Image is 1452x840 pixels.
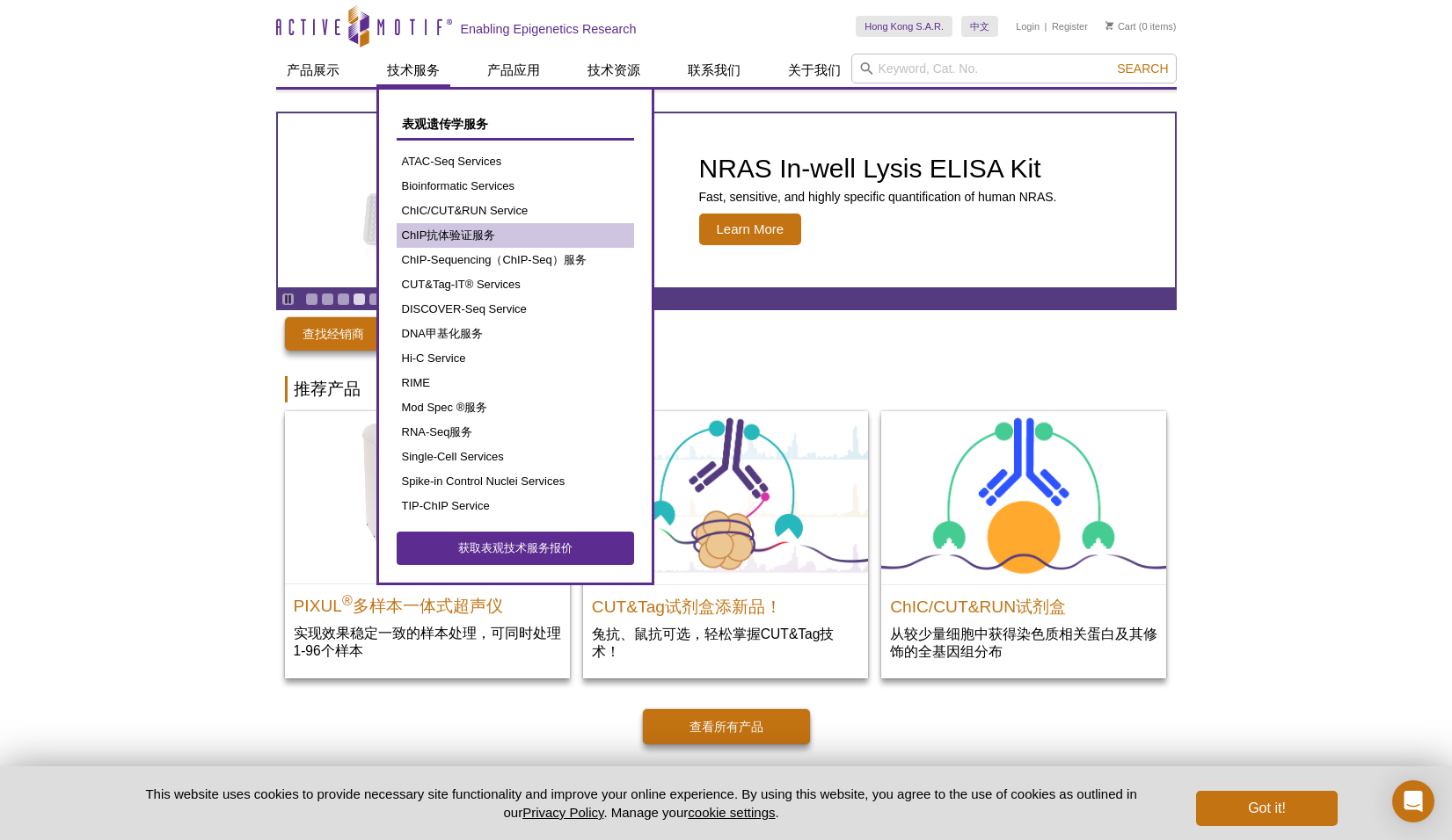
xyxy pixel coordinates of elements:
[477,54,551,87] a: 产品应用
[699,214,802,245] span: Learn More
[522,805,603,820] a: Privacy Policy
[397,322,634,346] a: DNA甲基化服务
[337,293,350,306] a: Go to slide 3
[643,709,810,744] a: 查看所有产品
[1117,62,1168,76] span: Search
[353,293,366,306] a: Go to slide 4
[281,293,295,306] a: Toggle autoplay
[777,54,851,87] a: 关于我们
[397,272,634,297] a: CUT&Tag-IT® Services
[461,21,637,37] h2: Enabling Epigenetics Research
[592,625,859,661] p: 兔抗、鼠抗可选，轻松掌握CUT&Tag技术！
[1196,791,1337,826] button: Got it!
[1052,20,1088,33] a: Register
[699,189,1057,205] p: Fast, sensitive, and highly specific quantification of human NRAS.
[397,469,634,494] a: Spike-in Control Nuclei Services
[1105,21,1113,30] img: Your Cart
[294,589,561,615] h2: PIXUL 多样本一体式超声仪
[1112,61,1173,76] button: Search
[881,411,1166,584] img: ChIC/CUT&RUN Assay Kit
[397,494,634,518] a: TIP-ChIP Service
[115,785,1168,822] p: This website uses cookies to provide necessary site functionality and improve your online experie...
[402,117,488,131] span: 表观遗传学服务
[592,590,859,616] h2: CUT&Tag试剂盒添新品！
[397,297,634,322] a: DISCOVER-Seq Service
[699,156,1057,182] h2: NRAS In-well Lysis ELISA Kit
[583,411,868,678] a: CUT&Tag试剂盒添新品！ CUT&Tag试剂盒添新品！ 兔抗、鼠抗可选，轻松掌握CUT&Tag技术！
[677,54,751,87] a: 联系我们
[321,293,334,306] a: Go to slide 2
[397,445,634,469] a: Single-Cell Services
[961,16,998,37] a: 中文
[376,54,450,87] a: 技术服务
[1016,20,1040,33] a: Login
[294,624,561,660] p: 实现效果稳定一致的样本处理，可同时处理1-96个样本
[577,54,651,87] a: 技术资源
[851,54,1177,83] input: Keyword, Cat. No.
[397,532,634,565] a: 获取表观技术服务报价
[1105,20,1136,33] a: Cart
[397,346,634,371] a: Hi-C Service
[278,113,1175,287] article: NRAS In-well Lysis ELISA Kit
[583,411,868,584] img: CUT&Tag试剂盒添新品！
[285,411,570,677] a: PIXUL Multi-Sample Sonicator PIXUL®多样本一体式超声仪 实现效果稳定一致的样本处理，可同时处理1-96个样本
[397,199,634,223] a: ChIC/CUT&RUN Service
[688,805,775,820] button: cookie settings
[397,248,634,272] a: ChIP-Sequencing（ChIP-Seq）服务
[305,293,318,306] a: Go to slide 1
[890,625,1157,661] p: 从较少量细胞中获得染色质相关蛋白及其修饰的全基因组分布
[397,174,634,199] a: Bioinformatic Services
[856,16,952,37] a: Hong Kong S.A.R.
[347,140,611,261] img: NRAS In-well Lysis ELISA Kit
[368,293,382,306] a: Go to slide 5
[397,371,634,395] a: RIME
[397,107,634,141] a: 表观遗传学服务
[890,590,1157,616] h2: ChIC/CUT&RUN试剂盒
[881,411,1166,678] a: ChIC/CUT&RUN Assay Kit ChIC/CUT&RUN试剂盒 从较少量细胞中获得染色质相关蛋白及其修饰的全基因组分布
[397,149,634,174] a: ATAC-Seq Services
[397,420,634,445] a: RNA-Seq服务
[1045,16,1047,37] li: |
[285,411,570,583] img: PIXUL Multi-Sample Sonicator
[1392,780,1434,822] div: Open Intercom Messenger
[397,395,634,420] a: Mod Spec ®服务
[397,223,634,248] a: ChIP抗体验证服务
[276,54,350,87] a: 产品展示
[278,113,1175,287] a: NRAS In-well Lysis ELISA Kit NRAS In-well Lysis ELISA Kit Fast, sensitive, and highly specific qu...
[1105,16,1177,37] li: (0 items)
[342,593,353,608] sup: ®
[285,317,382,351] a: 查找经销商
[285,376,1168,402] h2: 推荐产品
